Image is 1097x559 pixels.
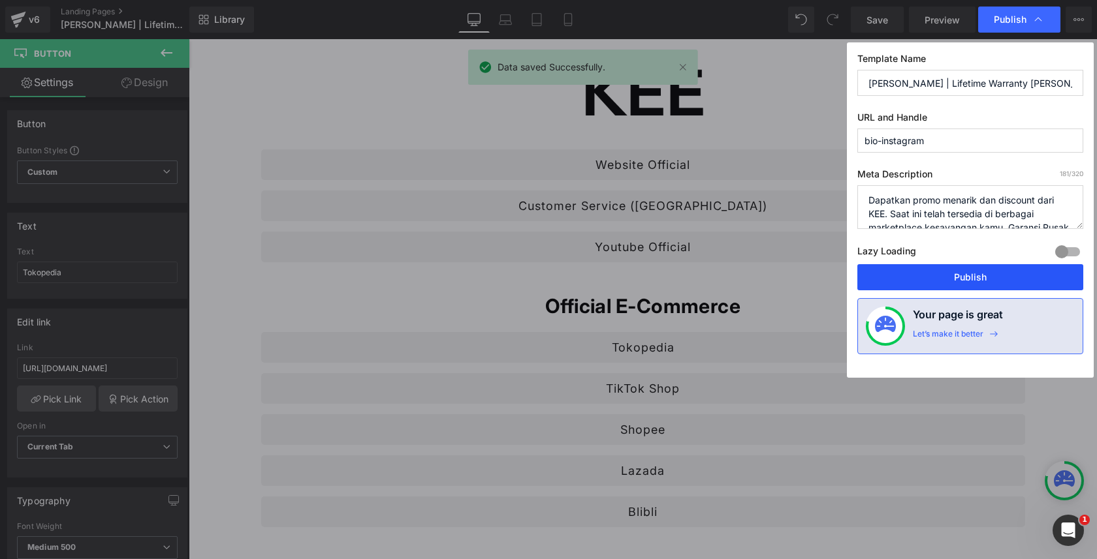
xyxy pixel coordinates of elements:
h4: Your page is great [913,307,1003,329]
h1: Official E-Commerce [72,254,836,280]
button: Publish [857,264,1083,290]
a: Tokopedia [72,293,836,324]
a: Customer Service ([GEOGRAPHIC_DATA]) [72,151,836,182]
span: /320 [1060,170,1083,177]
a: Youtube Official [72,192,836,223]
a: Website Official [72,110,836,141]
a: Lazada [72,416,836,447]
a: Shopee [72,375,836,406]
a: TikTok Shop [72,334,836,365]
span: 1 [1079,515,1090,525]
label: Lazy Loading [857,243,916,264]
img: onboarding-status.svg [875,316,896,337]
span: Publish [994,14,1026,25]
iframe: Intercom live chat [1053,515,1084,546]
label: Meta Description [857,168,1083,185]
a: Blibli [72,457,836,488]
textarea: Dapatkan promo menarik dan discount dari KEE. Saat ini telah tersedia di berbagai marketplace kes... [857,185,1083,229]
label: URL and Handle [857,112,1083,128]
span: 181 [1060,170,1069,177]
label: Template Name [857,53,1083,70]
div: Let’s make it better [913,329,983,346]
